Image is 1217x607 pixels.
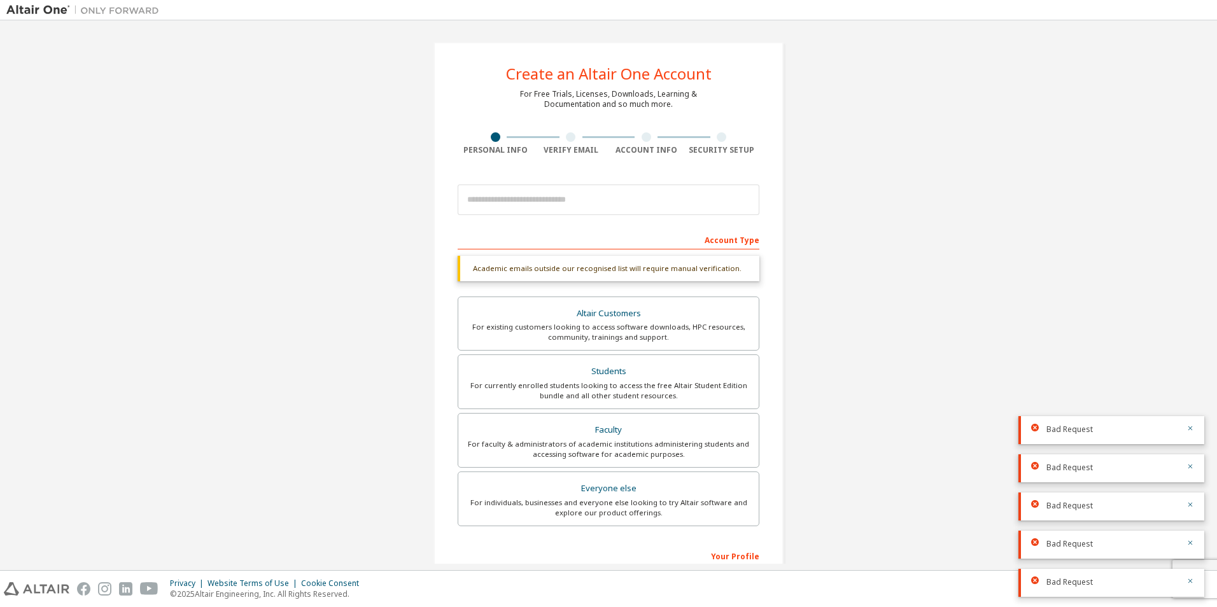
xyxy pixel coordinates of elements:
[119,582,132,596] img: linkedin.svg
[466,421,751,439] div: Faculty
[170,589,367,599] p: © 2025 Altair Engineering, Inc. All Rights Reserved.
[506,66,712,81] div: Create an Altair One Account
[1046,424,1093,435] span: Bad Request
[458,229,759,249] div: Account Type
[466,322,751,342] div: For existing customers looking to access software downloads, HPC resources, community, trainings ...
[4,582,69,596] img: altair_logo.svg
[1046,539,1093,549] span: Bad Request
[301,578,367,589] div: Cookie Consent
[466,305,751,323] div: Altair Customers
[466,363,751,380] div: Students
[1046,463,1093,473] span: Bad Request
[6,4,165,17] img: Altair One
[684,145,760,155] div: Security Setup
[466,439,751,459] div: For faculty & administrators of academic institutions administering students and accessing softwa...
[140,582,158,596] img: youtube.svg
[458,545,759,566] div: Your Profile
[208,578,301,589] div: Website Terms of Use
[77,582,90,596] img: facebook.svg
[1046,501,1093,511] span: Bad Request
[1046,577,1093,587] span: Bad Request
[458,145,533,155] div: Personal Info
[170,578,208,589] div: Privacy
[533,145,609,155] div: Verify Email
[520,89,697,109] div: For Free Trials, Licenses, Downloads, Learning & Documentation and so much more.
[466,498,751,518] div: For individuals, businesses and everyone else looking to try Altair software and explore our prod...
[458,256,759,281] div: Academic emails outside our recognised list will require manual verification.
[98,582,111,596] img: instagram.svg
[466,480,751,498] div: Everyone else
[466,380,751,401] div: For currently enrolled students looking to access the free Altair Student Edition bundle and all ...
[608,145,684,155] div: Account Info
